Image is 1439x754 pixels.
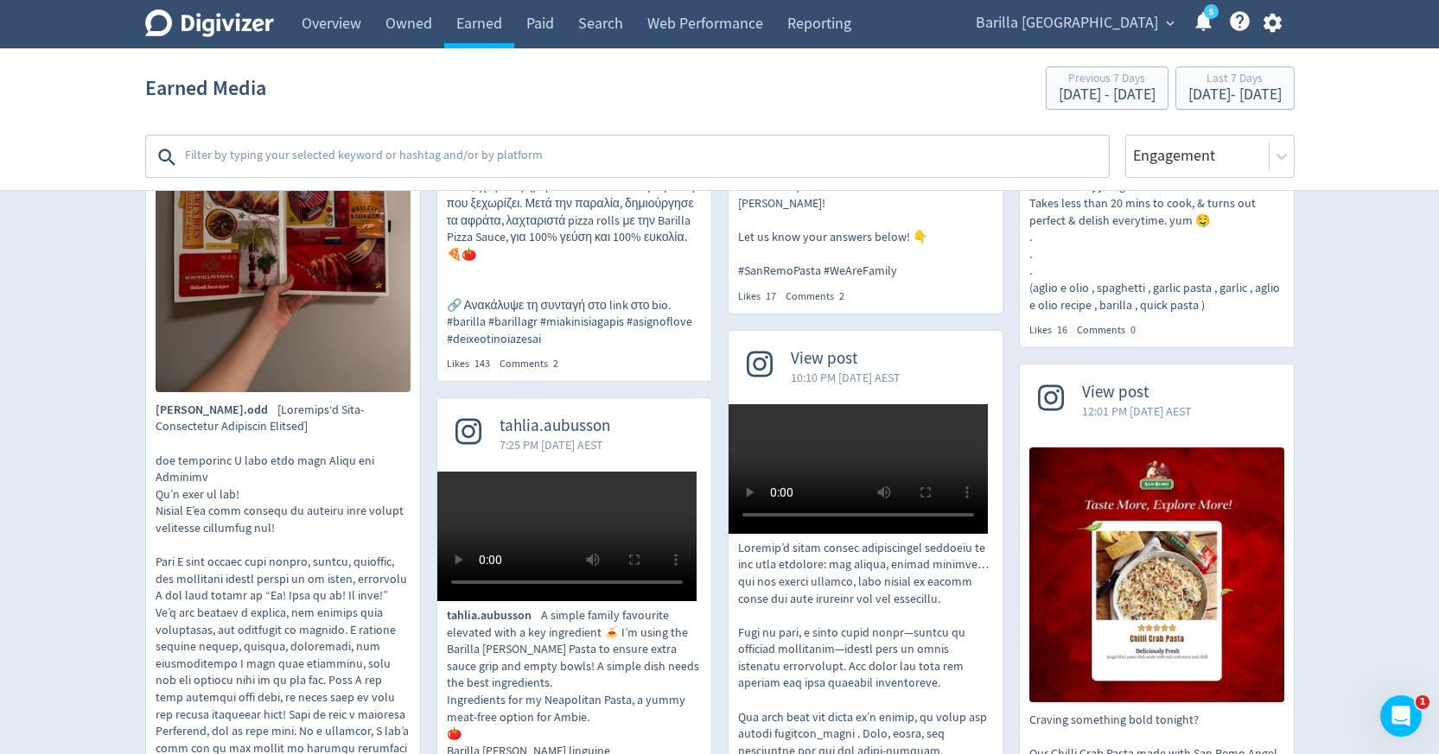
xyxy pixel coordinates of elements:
[738,178,993,280] p: Time for a quick fire ‘This Or That’ with [PERSON_NAME]! Let us know your answers below! 👇 #SanRe...
[738,289,786,304] div: Likes
[1188,87,1282,103] div: [DATE] - [DATE]
[1082,402,1192,420] span: 12:01 PM [DATE] AEST
[1077,323,1145,338] div: Comments
[156,52,411,392] img: [Designer‘s Self-Development Challenge Journal] the magazines I used were from Coles and Bunnings...
[791,369,901,386] span: 10:10 PM [DATE] AEST
[1130,323,1136,337] span: 0
[1082,383,1192,402] span: View post
[447,357,500,371] div: Likes
[1162,16,1178,31] span: expand_more
[1416,695,1429,709] span: 1
[1046,67,1168,110] button: Previous 7 Days[DATE] - [DATE]
[1029,447,1284,702] img: Craving something bold tonight? Our Chilli Crab Pasta made with San Remo Angel Hair brings the pe...
[976,10,1158,37] span: Barilla [GEOGRAPHIC_DATA]
[474,357,490,371] span: 143
[1029,178,1284,314] p: aglio e olio Takes less than 20 mins to cook, & turns out perfect & delish everytime. yum 🤤 . . ....
[1204,4,1219,19] a: 5
[500,436,610,453] span: 7:25 PM [DATE] AEST
[791,349,901,369] span: View post
[1029,323,1077,338] div: Likes
[1059,87,1156,103] div: [DATE] - [DATE]
[1057,323,1067,337] span: 16
[447,607,541,624] span: tahlia.aubusson
[1188,73,1282,87] div: Last 7 Days
[500,357,568,371] div: Comments
[447,178,702,347] p: Μία ξεχωριστή ημέρα τελειώνει πάντα με γεύση που ξεχωρίζει. Μετά την παραλία, δημιούργησε τα αφρά...
[553,357,558,371] span: 2
[1175,67,1295,110] button: Last 7 Days[DATE]- [DATE]
[1059,73,1156,87] div: Previous 7 Days
[766,289,776,303] span: 17
[1208,6,1213,18] text: 5
[839,289,844,303] span: 2
[145,60,266,116] h1: Earned Media
[156,402,277,419] span: [PERSON_NAME].odd
[786,289,854,304] div: Comments
[970,10,1179,37] button: Barilla [GEOGRAPHIC_DATA]
[1380,695,1422,737] iframe: Intercom live chat
[500,416,610,436] span: tahlia.aubusson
